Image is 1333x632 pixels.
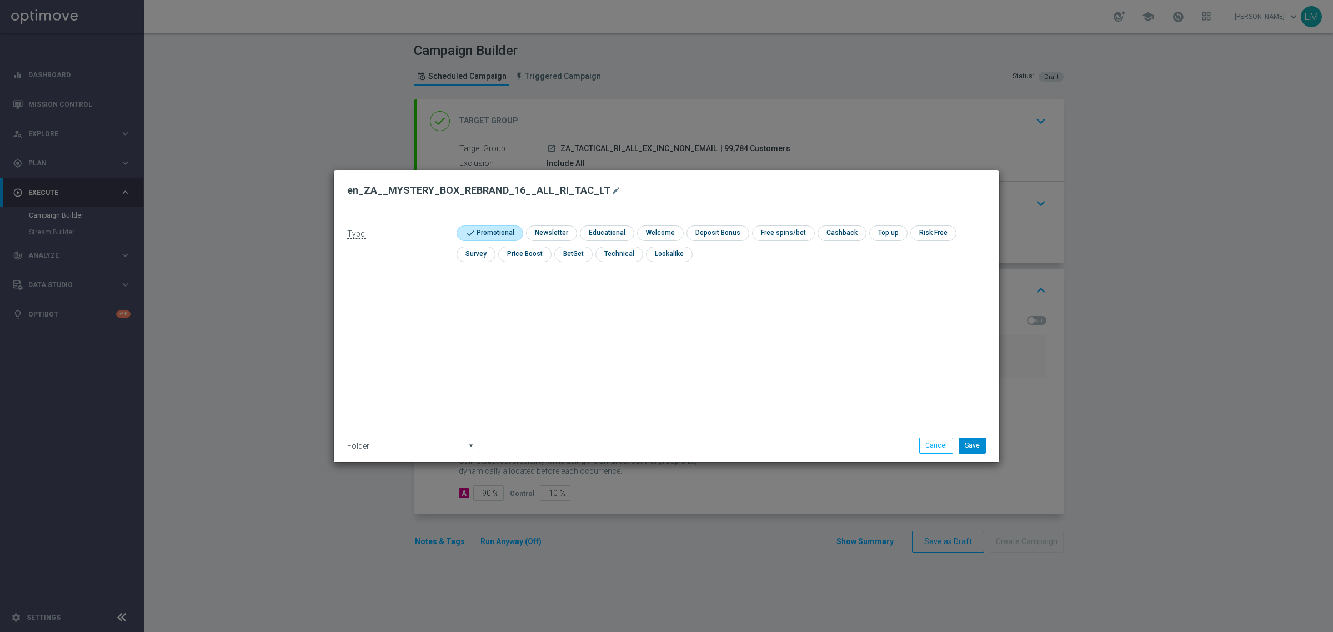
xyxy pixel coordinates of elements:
button: Cancel [919,438,953,453]
label: Folder [347,442,369,451]
h2: en_ZA__MYSTERY_BOX_REBRAND_16__ALL_RI_TAC_LT [347,184,610,197]
span: Type: [347,229,366,239]
i: mode_edit [612,186,620,195]
i: arrow_drop_down [466,438,477,453]
button: Save [959,438,986,453]
button: mode_edit [610,184,624,197]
